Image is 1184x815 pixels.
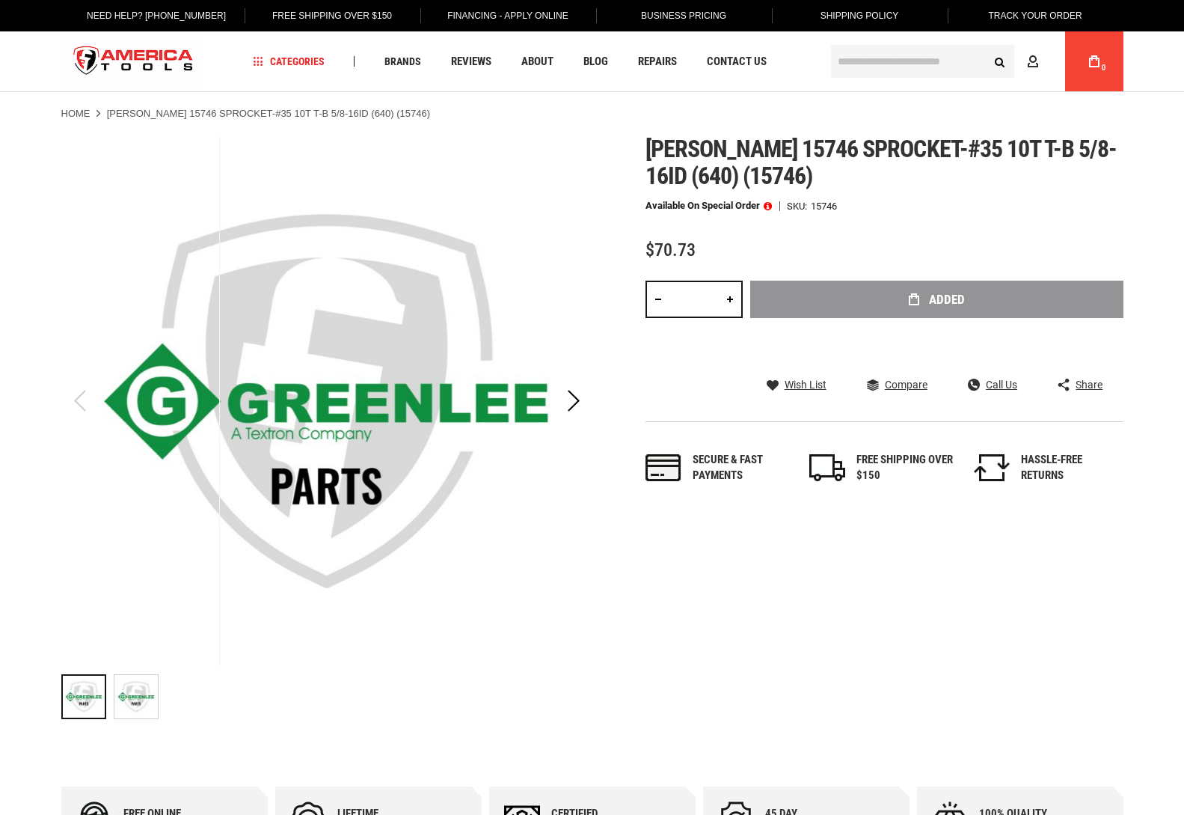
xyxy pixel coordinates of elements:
a: Wish List [767,378,826,391]
div: FREE SHIPPING OVER $150 [856,452,954,484]
button: Search [986,47,1014,76]
span: Reviews [451,56,491,67]
div: HASSLE-FREE RETURNS [1021,452,1118,484]
span: Share [1076,379,1102,390]
img: Greenlee 15746 SPROCKET-#35 10T T-B 5/8-16ID (640) (15746) [61,135,592,667]
a: store logo [61,34,206,90]
a: Categories [246,52,331,72]
img: returns [974,454,1010,481]
img: Greenlee 15746 SPROCKET-#35 10T T-B 5/8-16ID (640) (15746) [114,675,158,718]
span: Shipping Policy [820,10,899,21]
span: Blog [583,56,608,67]
strong: [PERSON_NAME] 15746 SPROCKET-#35 10T T-B 5/8-16ID (640) (15746) [107,108,430,119]
span: Contact Us [707,56,767,67]
span: About [521,56,553,67]
a: Home [61,107,91,120]
div: Secure & fast payments [693,452,790,484]
a: Contact Us [700,52,773,72]
a: Compare [867,378,927,391]
span: Wish List [785,379,826,390]
span: 0 [1102,64,1106,72]
img: America Tools [61,34,206,90]
span: Repairs [638,56,677,67]
a: Brands [378,52,428,72]
a: About [515,52,560,72]
p: Available on Special Order [645,201,772,211]
a: Blog [577,52,615,72]
span: Categories [253,56,325,67]
div: Greenlee 15746 SPROCKET-#35 10T T-B 5/8-16ID (640) (15746) [61,667,114,727]
a: Reviews [444,52,498,72]
a: 0 [1080,31,1108,91]
div: Next [555,135,592,667]
strong: SKU [787,201,811,211]
img: payments [645,454,681,481]
div: 15746 [811,201,837,211]
span: $70.73 [645,239,696,260]
a: Repairs [631,52,684,72]
div: Greenlee 15746 SPROCKET-#35 10T T-B 5/8-16ID (640) (15746) [114,667,159,727]
span: Call Us [986,379,1017,390]
img: shipping [809,454,845,481]
span: Brands [384,56,421,67]
span: Compare [885,379,927,390]
span: [PERSON_NAME] 15746 sprocket-#35 10t t-b 5/8-16id (640) (15746) [645,135,1117,190]
a: Call Us [968,378,1017,391]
